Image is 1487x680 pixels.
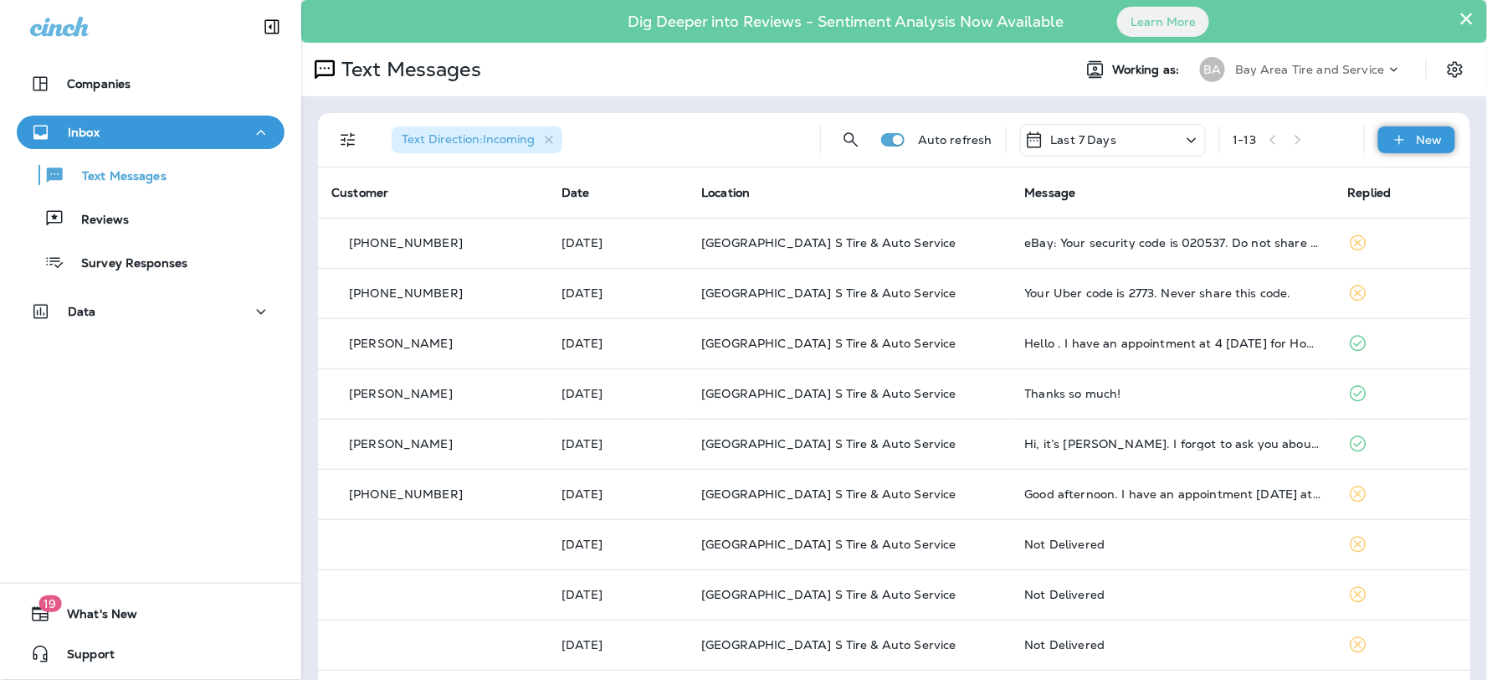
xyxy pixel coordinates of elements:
div: Your Uber code is 2773. Never share this code. [1025,286,1321,300]
span: 19 [38,595,61,612]
div: Text Direction:Incoming [392,126,562,153]
div: 1 - 13 [1233,133,1257,147]
span: [GEOGRAPHIC_DATA] S Tire & Auto Service [701,436,956,451]
span: [GEOGRAPHIC_DATA] S Tire & Auto Service [701,336,956,351]
span: [GEOGRAPHIC_DATA] S Tire & Auto Service [701,587,956,602]
div: Good afternoon. I have an appointment tomorrow at 4 but I no longer need it. I was able to get my... [1025,487,1321,501]
p: Data [68,305,96,318]
span: Date [561,185,590,200]
span: [GEOGRAPHIC_DATA] S Tire & Auto Service [701,637,956,652]
p: [PERSON_NAME] [349,387,453,400]
p: New [1417,133,1443,147]
p: Reviews [64,213,129,229]
span: [GEOGRAPHIC_DATA] S Tire & Auto Service [701,386,956,401]
span: [GEOGRAPHIC_DATA] S Tire & Auto Service [701,286,956,301]
p: [PERSON_NAME] [349,437,453,451]
p: Sep 30, 2025 02:15 PM [561,337,674,350]
span: What's New [50,607,137,627]
p: Text Messages [335,57,481,82]
p: Sep 26, 2025 12:38 PM [561,638,674,652]
p: Survey Responses [64,256,187,272]
p: Sep 28, 2025 11:28 AM [561,538,674,551]
span: Replied [1348,185,1392,200]
button: Data [17,295,285,328]
span: [GEOGRAPHIC_DATA] S Tire & Auto Service [701,487,956,502]
div: Hi, it’s Teresa Fox. I forgot to ask you about an ETA. Just ballpark…Thanks. [1025,437,1321,451]
p: Companies [67,77,131,90]
span: Location [701,185,750,200]
button: Search Messages [834,123,868,157]
span: Support [50,647,115,667]
button: Companies [17,67,285,100]
button: Survey Responses [17,245,285,280]
button: Inbox [17,116,285,149]
button: Reviews [17,201,285,236]
p: [PHONE_NUMBER] [349,286,463,300]
button: Collapse Sidebar [249,10,295,44]
div: Hello . I have an appointment at 4 today for Honda Civic oil change and was wondering if i could ... [1025,337,1321,350]
p: Oct 3, 2025 08:27 AM [561,236,674,250]
span: Customer [331,185,388,200]
p: [PERSON_NAME] [349,337,453,350]
div: Not Delivered [1025,538,1321,551]
button: 19What's New [17,597,285,631]
button: Learn More [1117,7,1209,37]
div: BA [1200,57,1225,82]
p: Oct 2, 2025 10:35 AM [561,286,674,300]
p: Last 7 Days [1051,133,1117,147]
p: Text Messages [65,169,167,185]
button: Text Messages [17,157,285,193]
p: Dig Deeper into Reviews - Sentiment Analysis Now Available [579,19,1112,24]
span: Message [1025,185,1076,200]
div: Not Delivered [1025,638,1321,652]
p: Sep 30, 2025 02:12 PM [561,387,674,400]
p: Sep 28, 2025 06:22 AM [561,588,674,601]
p: [PHONE_NUMBER] [349,236,463,250]
p: Bay Area Tire and Service [1235,63,1385,76]
span: Working as: [1112,63,1183,77]
button: Filters [331,123,365,157]
span: Text Direction : Incoming [402,131,535,147]
button: Support [17,637,285,671]
p: Sep 30, 2025 10:31 AM [561,437,674,451]
button: Close [1459,5,1474,32]
p: Auto refresh [918,133,992,147]
div: eBay: Your security code is 020537. Do not share this code. [1025,236,1321,250]
p: Sep 28, 2025 04:07 PM [561,487,674,501]
div: Not Delivered [1025,588,1321,601]
p: Inbox [68,126,100,139]
p: [PHONE_NUMBER] [349,487,463,501]
div: Thanks so much! [1025,387,1321,400]
button: Settings [1440,54,1470,85]
span: [GEOGRAPHIC_DATA] S Tire & Auto Service [701,235,956,250]
span: [GEOGRAPHIC_DATA] S Tire & Auto Service [701,537,956,552]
